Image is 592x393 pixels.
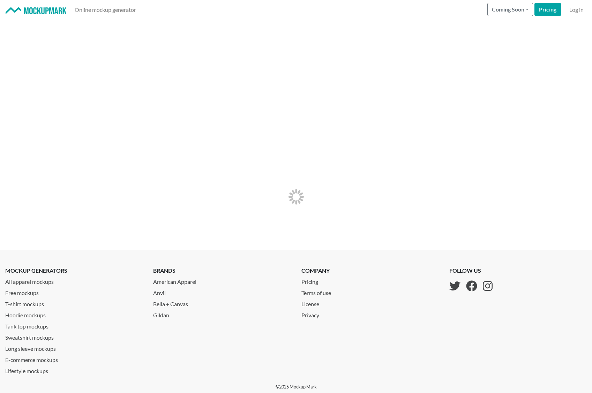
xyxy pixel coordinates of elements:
[153,308,291,319] a: Gildan
[5,308,143,319] a: Hoodie mockups
[487,3,533,16] button: Coming Soon
[153,275,291,286] a: American Apparel
[449,266,493,275] p: follow us
[5,266,143,275] p: mockup generators
[301,286,337,297] a: Terms of use
[276,384,317,390] p: © 2025
[5,275,143,286] a: All apparel mockups
[567,3,586,17] a: Log in
[153,266,291,275] p: brands
[6,7,66,15] img: Mockup Mark
[5,297,143,308] a: T-shirt mockups
[5,286,143,297] a: Free mockups
[301,308,337,319] a: Privacy
[153,286,291,297] a: Anvil
[153,297,291,308] a: Bella + Canvas
[301,275,337,286] a: Pricing
[301,297,337,308] a: License
[5,364,143,375] a: Lifestyle mockups
[290,384,317,390] a: Mockup Mark
[5,331,143,342] a: Sweatshirt mockups
[72,3,139,17] a: Online mockup generator
[5,319,143,331] a: Tank top mockups
[301,266,337,275] p: company
[5,353,143,364] a: E-commerce mockups
[534,3,561,16] a: Pricing
[5,342,143,353] a: Long sleeve mockups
